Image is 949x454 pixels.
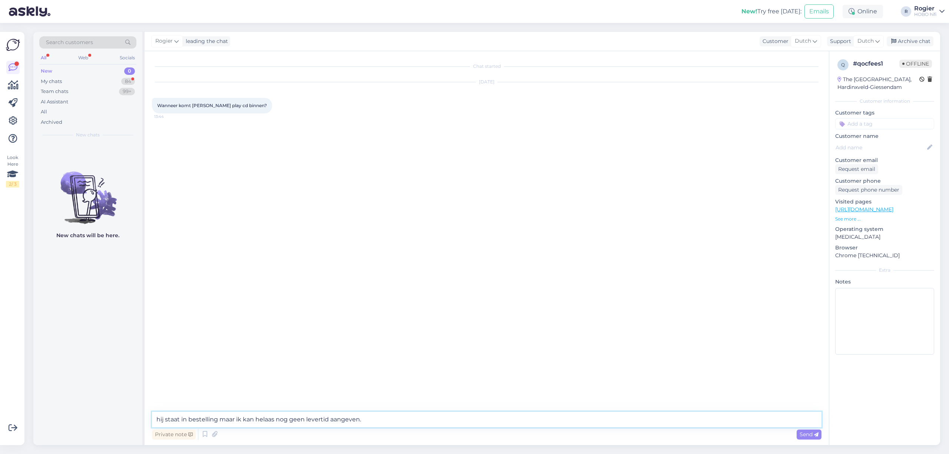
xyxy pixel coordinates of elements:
div: Archive chat [887,36,933,46]
span: 13:44 [154,114,182,119]
div: My chats [41,78,62,85]
span: Send [800,431,819,438]
div: Support [827,37,851,45]
div: Socials [118,53,136,63]
div: R [901,6,911,17]
button: Emails [804,4,834,19]
span: Dutch [857,37,874,45]
div: Request email [835,164,878,174]
div: 0 [124,67,135,75]
input: Add a tag [835,118,934,129]
p: Browser [835,244,934,252]
div: All [39,53,48,63]
b: New! [741,8,757,15]
div: 99+ [119,88,135,95]
div: 84 [121,78,135,85]
div: Chat started [152,63,821,70]
span: New chats [76,132,100,138]
p: Customer tags [835,109,934,117]
span: q [841,62,845,67]
div: # qocfees1 [853,59,899,68]
span: Wanneer komt [PERSON_NAME] play cd binnen? [157,103,267,108]
div: Archived [41,119,62,126]
p: Visited pages [835,198,934,206]
span: Dutch [795,37,811,45]
div: Web [77,53,90,63]
textarea: hij staat in bestelling maar ik kan helaas nog geen levertid aangeven. [152,412,821,427]
div: Look Here [6,154,19,188]
p: Notes [835,278,934,286]
span: Offline [899,60,932,68]
input: Add name [836,143,926,152]
img: Askly Logo [6,38,20,52]
div: [DATE] [152,79,821,85]
div: Customer information [835,98,934,105]
div: The [GEOGRAPHIC_DATA], Hardinxveld-Giessendam [837,76,919,91]
div: Rogier [914,6,936,11]
div: Customer [760,37,788,45]
span: Rogier [155,37,173,45]
p: Operating system [835,225,934,233]
p: New chats will be here. [56,232,119,239]
div: All [41,108,47,116]
div: Team chats [41,88,68,95]
p: Customer email [835,156,934,164]
p: Chrome [TECHNICAL_ID] [835,252,934,259]
div: leading the chat [183,37,228,45]
div: Request phone number [835,185,902,195]
p: Customer name [835,132,934,140]
div: Online [843,5,883,18]
img: No chats [33,158,142,225]
p: Customer phone [835,177,934,185]
a: [URL][DOMAIN_NAME] [835,206,893,213]
div: 2 / 3 [6,181,19,188]
div: Extra [835,267,934,274]
div: AI Assistant [41,98,68,106]
div: HOBO hifi [914,11,936,17]
p: See more ... [835,216,934,222]
div: Try free [DATE]: [741,7,801,16]
div: New [41,67,52,75]
div: Private note [152,430,196,440]
p: [MEDICAL_DATA] [835,233,934,241]
a: RogierHOBO hifi [914,6,945,17]
span: Search customers [46,39,93,46]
